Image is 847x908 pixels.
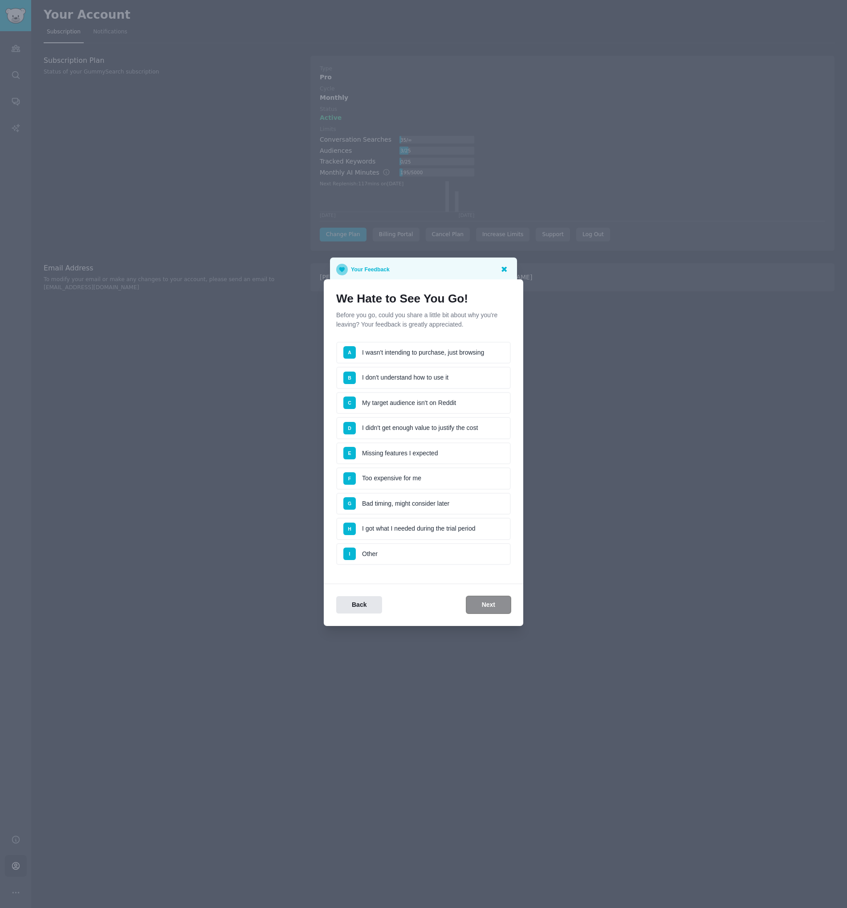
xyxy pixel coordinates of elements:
[348,400,351,405] span: C
[348,450,351,456] span: E
[351,264,390,275] p: Your Feedback
[348,501,351,506] span: G
[348,526,351,532] span: H
[348,425,351,431] span: D
[348,350,351,355] span: A
[336,596,382,614] button: Back
[349,551,350,556] span: I
[336,292,511,306] h1: We Hate to See You Go!
[348,375,351,380] span: B
[336,311,511,329] p: Before you go, could you share a little bit about why you're leaving? Your feedback is greatly ap...
[348,476,351,481] span: F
